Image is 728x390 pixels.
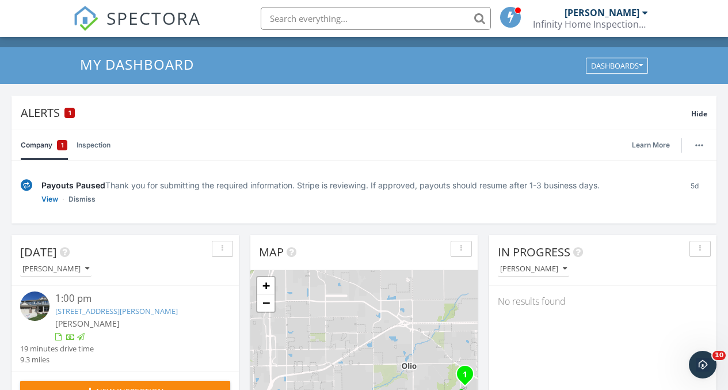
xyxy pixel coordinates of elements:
[689,351,716,378] iframe: Intercom live chat
[20,343,94,354] div: 19 minutes drive time
[498,262,569,277] button: [PERSON_NAME]
[21,130,67,160] a: Company
[586,58,648,74] button: Dashboards
[55,291,213,306] div: 1:00 pm
[73,6,98,31] img: The Best Home Inspection Software - Spectora
[465,374,472,381] div: 15396 Hurst Rd, Fishers, IN 46040
[259,244,284,260] span: Map
[681,179,707,205] div: 5d
[20,244,57,260] span: [DATE]
[691,109,707,119] span: Hide
[106,6,201,30] span: SPECTORA
[489,286,716,317] div: No results found
[20,291,230,365] a: 1:00 pm [STREET_ADDRESS][PERSON_NAME] [PERSON_NAME] 19 minutes drive time 9.3 miles
[73,16,201,40] a: SPECTORA
[591,62,643,70] div: Dashboards
[21,105,691,120] div: Alerts
[55,318,120,329] span: [PERSON_NAME]
[261,7,491,30] input: Search everything...
[20,354,94,365] div: 9.3 miles
[632,139,677,151] a: Learn More
[22,265,89,273] div: [PERSON_NAME]
[61,139,64,151] span: 1
[77,130,110,160] a: Inspection
[68,194,96,205] a: Dismiss
[500,265,567,273] div: [PERSON_NAME]
[533,18,648,30] div: Infinity Home Inspections, LLC
[712,351,726,360] span: 10
[68,109,71,117] span: 1
[80,55,194,74] span: My Dashboard
[257,294,275,312] a: Zoom out
[21,179,32,191] img: under-review-2fe708636b114a7f4b8d.svg
[55,306,178,316] a: [STREET_ADDRESS][PERSON_NAME]
[41,194,58,205] a: View
[565,7,639,18] div: [PERSON_NAME]
[20,291,49,321] img: image_processing2025092875vq0zju.jpeg
[498,244,570,260] span: In Progress
[20,262,92,277] button: [PERSON_NAME]
[695,144,703,146] img: ellipsis-632cfdd7c38ec3a7d453.svg
[463,371,467,379] i: 1
[41,179,672,191] div: Thank you for submitting the required information. Stripe is reviewing. If approved, payouts shou...
[41,180,105,190] span: Payouts Paused
[257,277,275,294] a: Zoom in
